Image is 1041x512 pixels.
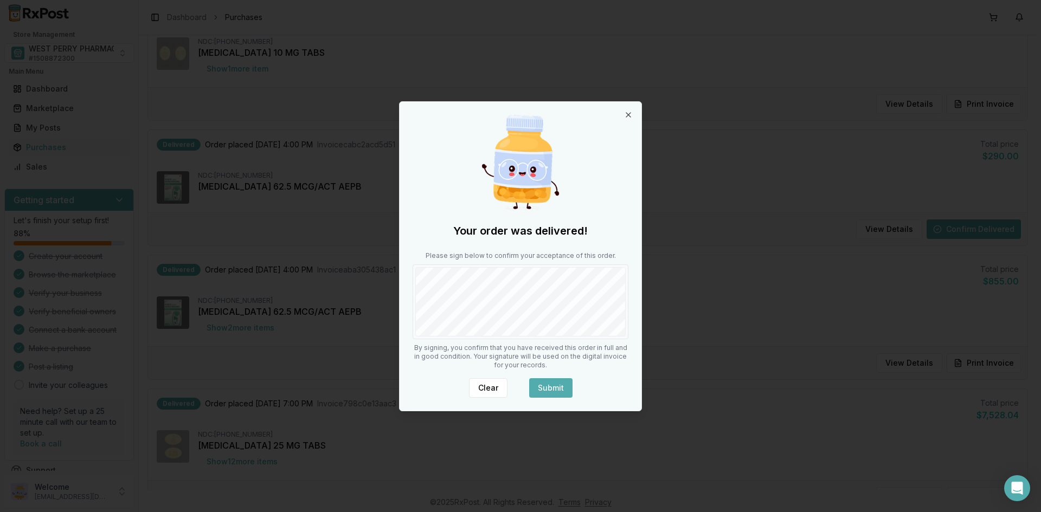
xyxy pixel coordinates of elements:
[468,111,573,215] img: Happy Pill Bottle
[529,378,573,398] button: Submit
[413,223,628,238] h2: Your order was delivered!
[413,344,628,370] p: By signing, you confirm that you have received this order in full and in good condition. Your sig...
[413,251,628,260] p: Please sign below to confirm your acceptance of this order.
[469,378,507,398] button: Clear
